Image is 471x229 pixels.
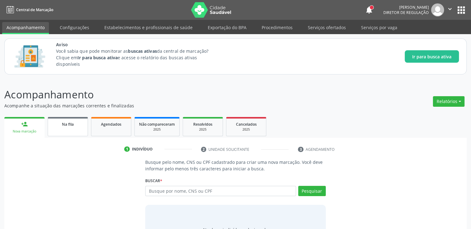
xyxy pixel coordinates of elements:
[4,102,328,109] p: Acompanhe a situação das marcações correntes e finalizadas
[12,43,47,70] img: Imagem de CalloutCard
[303,22,350,33] a: Serviços ofertados
[257,22,297,33] a: Procedimentos
[4,5,53,15] a: Central de Marcação
[203,22,251,33] a: Exportação do BPA
[145,159,325,172] p: Busque pelo nome, CNS ou CPF cadastrado para criar uma nova marcação. Você deve informar pelo men...
[56,41,220,48] span: Aviso
[62,122,74,127] span: Na fila
[365,6,373,14] button: notifications
[101,122,121,127] span: Agendados
[405,50,459,63] button: Ir para busca ativa
[16,7,53,12] span: Central de Marcação
[139,122,175,127] span: Não compareceram
[357,22,402,33] a: Serviços por vaga
[145,176,162,186] label: Buscar
[2,22,49,34] a: Acompanhamento
[132,146,153,152] div: Indivíduo
[128,48,157,54] strong: buscas ativas
[100,22,197,33] a: Estabelecimentos e profissionais de saúde
[236,122,257,127] span: Cancelados
[444,3,456,16] button: 
[383,10,429,15] span: Diretor de regulação
[431,3,444,16] img: img
[77,55,118,61] strong: Ir para busca ativa
[124,146,130,152] div: 1
[456,5,467,16] button: apps
[433,96,464,107] button: Relatórios
[193,122,212,127] span: Resolvidos
[187,127,218,132] div: 2025
[298,186,326,196] button: Pesquisar
[383,5,429,10] div: [PERSON_NAME]
[9,129,40,134] div: Nova marcação
[231,127,262,132] div: 2025
[56,48,220,67] p: Você sabia que pode monitorar as da central de marcação? Clique em e acesse o relatório das busca...
[447,6,453,12] i: 
[145,186,296,196] input: Busque por nome, CNS ou CPF
[21,121,28,128] div: person_add
[139,127,175,132] div: 2025
[55,22,94,33] a: Configurações
[4,87,328,102] p: Acompanhamento
[412,53,451,60] span: Ir para busca ativa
